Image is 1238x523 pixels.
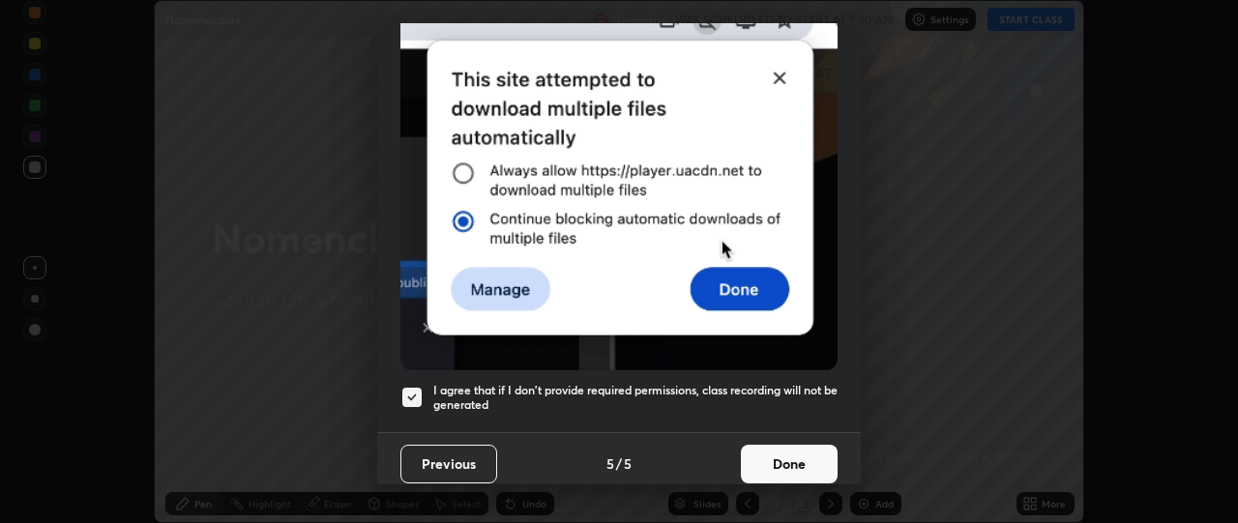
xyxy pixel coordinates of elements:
[624,453,632,474] h4: 5
[616,453,622,474] h4: /
[400,445,497,483] button: Previous
[433,383,838,413] h5: I agree that if I don't provide required permissions, class recording will not be generated
[741,445,838,483] button: Done
[606,453,614,474] h4: 5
